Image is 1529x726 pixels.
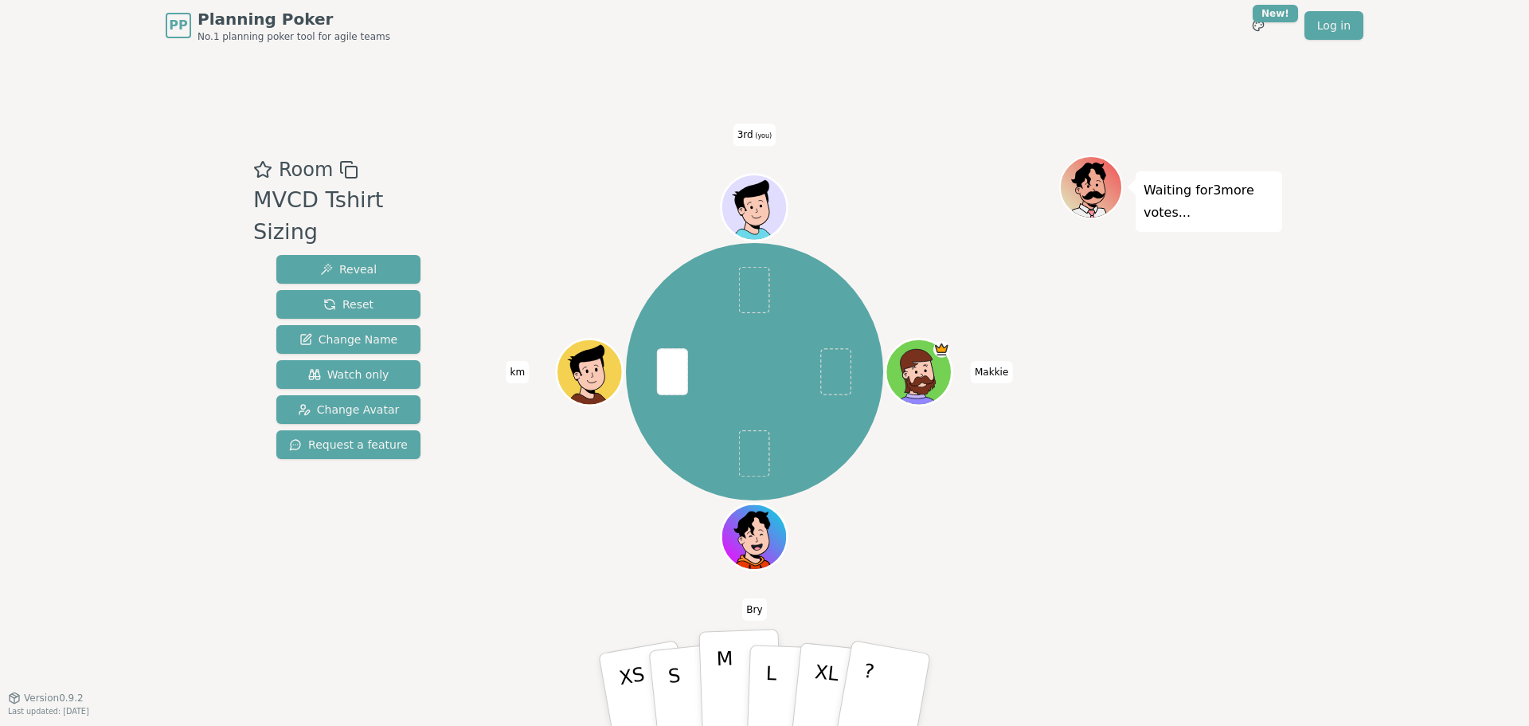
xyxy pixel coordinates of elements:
span: Watch only [308,367,389,383]
button: Click to change your avatar [723,176,785,238]
span: Click to change your name [506,361,529,383]
button: Version0.9.2 [8,692,84,704]
a: PPPlanning PokerNo.1 planning poker tool for agile teams [166,8,390,43]
span: (you) [753,132,772,139]
button: Watch only [276,360,420,389]
span: No.1 planning poker tool for agile teams [197,30,390,43]
button: Change Name [276,325,420,354]
span: Room [279,155,333,184]
button: Request a feature [276,430,420,459]
span: Change Avatar [298,402,400,418]
span: Makkie is the host [933,341,950,358]
span: Click to change your name [733,124,776,146]
div: MVCD Tshirt Sizing [253,184,450,249]
span: Planning Poker [197,8,390,30]
button: Reveal [276,255,420,284]
span: Click to change your name [742,598,766,620]
button: New! [1244,11,1273,40]
span: Reset [323,296,373,312]
p: Waiting for 3 more votes... [1144,179,1274,224]
button: Add as favourite [253,155,272,184]
div: New! [1253,5,1298,22]
span: Click to change your name [971,361,1012,383]
span: Version 0.9.2 [24,692,84,704]
button: Reset [276,290,420,319]
span: PP [169,16,187,35]
a: Log in [1304,11,1363,40]
span: Last updated: [DATE] [8,707,89,716]
span: Reveal [320,261,377,277]
span: Change Name [299,332,397,347]
button: Change Avatar [276,395,420,424]
span: Request a feature [289,437,408,453]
